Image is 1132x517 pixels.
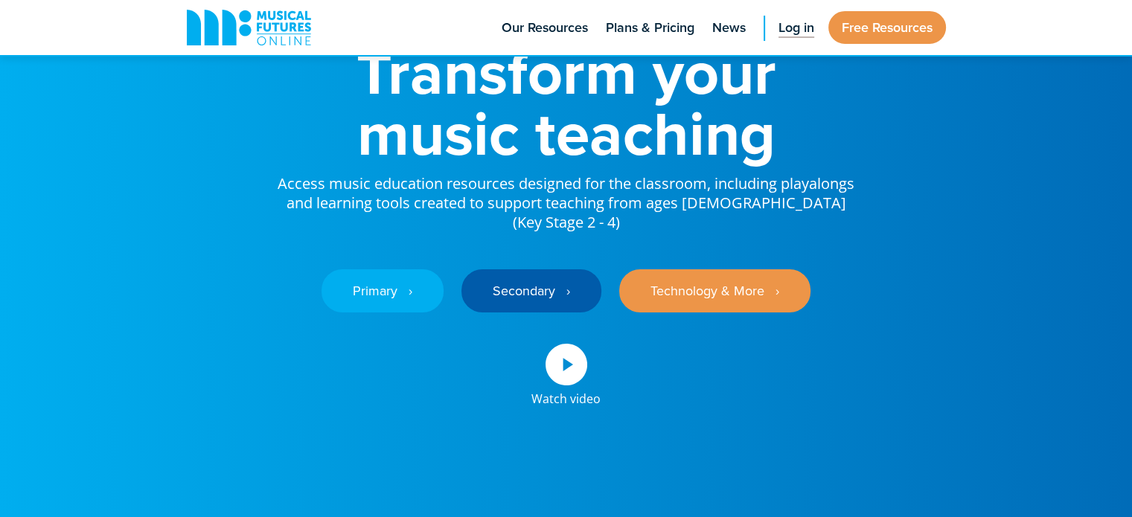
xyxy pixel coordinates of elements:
div: Watch video [531,385,601,405]
p: Access music education resources designed for the classroom, including playalongs and learning to... [276,164,857,232]
span: Plans & Pricing [606,18,694,38]
a: Technology & More ‎‏‏‎ ‎ › [619,269,810,312]
a: Primary ‎‏‏‎ ‎ › [322,269,444,312]
a: Free Resources [828,11,946,44]
a: Secondary ‎‏‏‎ ‎ › [461,269,601,312]
span: Our Resources [502,18,588,38]
span: News [712,18,746,38]
span: Log in [778,18,814,38]
h1: Transform your music teaching [276,42,857,164]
